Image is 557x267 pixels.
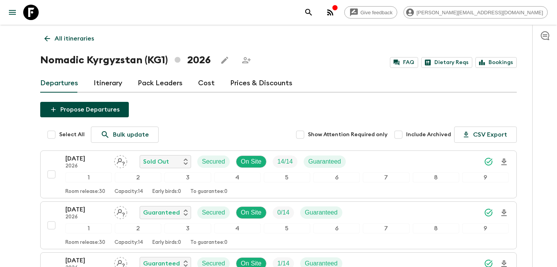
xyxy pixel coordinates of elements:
[114,157,127,164] span: Assign pack leader
[65,214,108,220] p: 2026
[114,240,143,246] p: Capacity: 14
[313,172,360,183] div: 6
[113,130,149,139] p: Bulk update
[241,157,261,166] p: On Site
[236,206,267,219] div: On Site
[65,154,108,163] p: [DATE]
[197,206,230,219] div: Secured
[241,208,261,217] p: On Site
[59,131,85,139] span: Select All
[115,172,161,183] div: 2
[236,155,267,168] div: On Site
[403,6,548,19] div: [PERSON_NAME][EMAIL_ADDRESS][DOMAIN_NAME]
[277,157,293,166] p: 14 / 14
[217,52,232,68] button: Edit this itinerary
[363,172,409,183] div: 7
[114,259,127,265] span: Assign pack leader
[277,208,289,217] p: 0 / 14
[406,131,451,139] span: Include Archived
[65,240,105,246] p: Room release: 30
[65,189,105,195] p: Room release: 30
[65,172,112,183] div: 1
[40,31,98,46] a: All itineraries
[65,163,108,169] p: 2026
[198,74,215,93] a: Cost
[499,208,509,218] svg: Download Onboarding
[190,189,227,195] p: To guarantee: 0
[454,127,517,143] button: CSV Export
[65,256,108,265] p: [DATE]
[143,157,169,166] p: Sold Out
[273,155,297,168] div: Trip Fill
[143,208,180,217] p: Guaranteed
[313,223,360,233] div: 6
[55,34,94,43] p: All itineraries
[5,5,20,20] button: menu
[202,157,225,166] p: Secured
[239,52,254,68] span: Share this itinerary
[230,74,292,93] a: Prices & Discounts
[91,127,159,143] a: Bulk update
[164,223,211,233] div: 3
[114,189,143,195] p: Capacity: 14
[273,206,294,219] div: Trip Fill
[301,5,316,20] button: search adventures
[462,172,509,183] div: 9
[499,157,509,167] svg: Download Onboarding
[164,172,211,183] div: 3
[138,74,183,93] a: Pack Leaders
[94,74,122,93] a: Itinerary
[413,172,459,183] div: 8
[356,10,397,15] span: Give feedback
[190,240,227,246] p: To guarantee: 0
[214,223,261,233] div: 4
[264,223,310,233] div: 5
[152,189,181,195] p: Early birds: 0
[65,223,112,233] div: 1
[344,6,397,19] a: Give feedback
[412,10,547,15] span: [PERSON_NAME][EMAIL_ADDRESS][DOMAIN_NAME]
[40,201,517,249] button: [DATE]2026Assign pack leaderGuaranteedSecuredOn SiteTrip FillGuaranteed123456789Room release:30Ca...
[390,57,418,68] a: FAQ
[197,155,230,168] div: Secured
[462,223,509,233] div: 9
[40,150,517,198] button: [DATE]2026Assign pack leaderSold OutSecuredOn SiteTrip FillGuaranteed123456789Room release:30Capa...
[202,208,225,217] p: Secured
[308,157,341,166] p: Guaranteed
[413,223,459,233] div: 8
[214,172,261,183] div: 4
[308,131,388,139] span: Show Attention Required only
[114,208,127,215] span: Assign pack leader
[40,102,129,117] button: Propose Departures
[40,74,78,93] a: Departures
[115,223,161,233] div: 2
[152,240,181,246] p: Early birds: 0
[363,223,409,233] div: 7
[40,52,211,68] h1: Nomadic Kyrgyzstan (KG1) 2026
[421,57,472,68] a: Dietary Reqs
[475,57,517,68] a: Bookings
[305,208,338,217] p: Guaranteed
[484,157,493,166] svg: Synced Successfully
[264,172,310,183] div: 5
[484,208,493,217] svg: Synced Successfully
[65,205,108,214] p: [DATE]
